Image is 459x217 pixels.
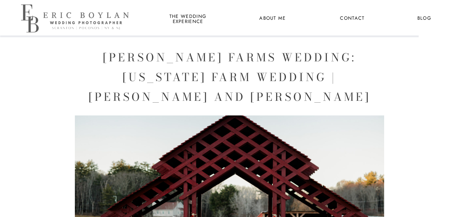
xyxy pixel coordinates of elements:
a: the wedding experience [168,14,208,23]
a: Contact [339,14,366,23]
a: Blog [411,14,438,23]
h1: [PERSON_NAME] Farms Wedding: [US_STATE] Farm Wedding | [PERSON_NAME] and [PERSON_NAME] [84,47,375,107]
a: About Me [255,14,290,23]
